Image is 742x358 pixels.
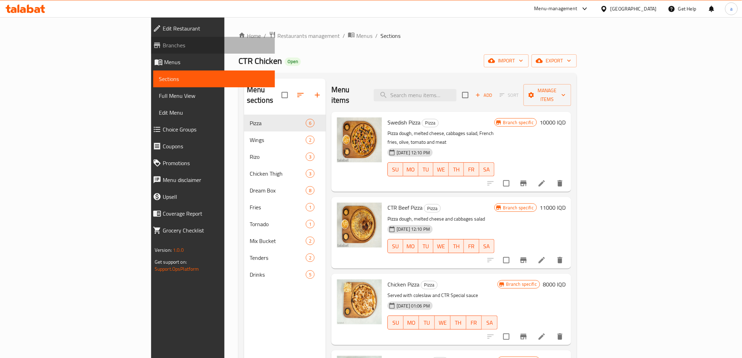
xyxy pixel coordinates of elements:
a: Upsell [147,188,275,205]
div: Fries1 [244,199,326,216]
span: Edit Menu [159,108,269,117]
span: 3 [306,170,314,177]
span: SU [391,164,400,175]
div: Pizza [421,281,438,289]
span: Select all sections [277,88,292,102]
button: delete [552,175,568,192]
button: Branch-specific-item [515,328,532,345]
span: Swedish Pizza [387,117,420,128]
span: WE [438,318,448,328]
span: Sort sections [292,87,309,103]
button: TH [449,239,464,253]
button: FR [464,239,479,253]
button: FR [464,162,479,176]
span: MO [406,241,416,251]
span: export [537,56,571,65]
span: TH [452,164,461,175]
button: delete [552,252,568,269]
span: Add [474,91,493,99]
span: CTR Beef Pizza [387,202,423,213]
a: Menus [348,31,372,40]
span: CTR Chicken [238,53,282,69]
span: Manage items [529,86,566,104]
span: Branch specific [500,119,537,126]
div: Open [285,58,301,66]
span: Edit Restaurant [163,24,269,33]
span: Choice Groups [163,125,269,134]
a: Edit Menu [153,104,275,121]
p: Pizza dough, melted cheese, cabbages salad, French fries, olive, tomato and meat [387,129,494,147]
h6: 11000 IQD [540,203,566,212]
div: Menu-management [534,5,578,13]
h6: 10000 IQD [540,117,566,127]
a: Edit menu item [538,332,546,341]
span: Menu disclaimer [163,176,269,184]
button: SU [387,239,403,253]
span: 2 [306,238,314,244]
h2: Menu items [331,85,365,106]
span: SU [391,241,400,251]
p: Served with coleslaw and CTR Special sauce [387,291,498,300]
a: Branches [147,37,275,54]
a: Full Menu View [153,87,275,104]
a: Grocery Checklist [147,222,275,239]
span: 8 [306,187,314,194]
div: Pizza6 [244,115,326,131]
div: Tenders [250,254,306,262]
button: Add section [309,87,326,103]
button: delete [552,328,568,345]
span: SA [485,318,495,328]
span: TU [421,241,431,251]
a: Edit menu item [538,179,546,188]
span: Version: [155,245,172,255]
span: Upsell [163,192,269,201]
nav: breadcrumb [238,31,577,40]
span: Chicken Thigh [250,169,306,178]
span: Promotions [163,159,269,167]
span: Mix Bucket [250,237,306,245]
span: 3 [306,154,314,160]
span: TU [421,164,431,175]
span: Branch specific [504,281,540,288]
span: Drinks [250,270,306,279]
span: Select section first [495,90,524,101]
span: import [490,56,523,65]
div: items [306,220,315,228]
span: 5 [306,271,314,278]
img: Swedish Pizza [337,117,382,162]
li: / [375,32,378,40]
span: Get support on: [155,257,187,266]
span: Sections [159,75,269,83]
a: Coverage Report [147,205,275,222]
span: Coverage Report [163,209,269,218]
span: Add item [473,90,495,101]
span: Pizza [250,119,306,127]
div: items [306,153,315,161]
div: items [306,270,315,279]
a: Support.OpsPlatform [155,264,199,273]
span: FR [467,241,476,251]
div: Dream Box [250,186,306,195]
span: TH [452,241,461,251]
span: SU [391,318,401,328]
button: WE [435,316,451,330]
button: MO [403,162,418,176]
a: Restaurants management [269,31,340,40]
span: 1.0.0 [173,245,184,255]
span: Rizo [250,153,306,161]
div: Tornado [250,220,306,228]
div: items [306,203,315,211]
div: items [306,186,315,195]
span: 1 [306,221,314,228]
button: MO [404,316,419,330]
button: TU [418,239,433,253]
span: Fries [250,203,306,211]
span: Full Menu View [159,92,269,100]
a: Edit menu item [538,256,546,264]
button: MO [403,239,418,253]
span: Branches [163,41,269,49]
